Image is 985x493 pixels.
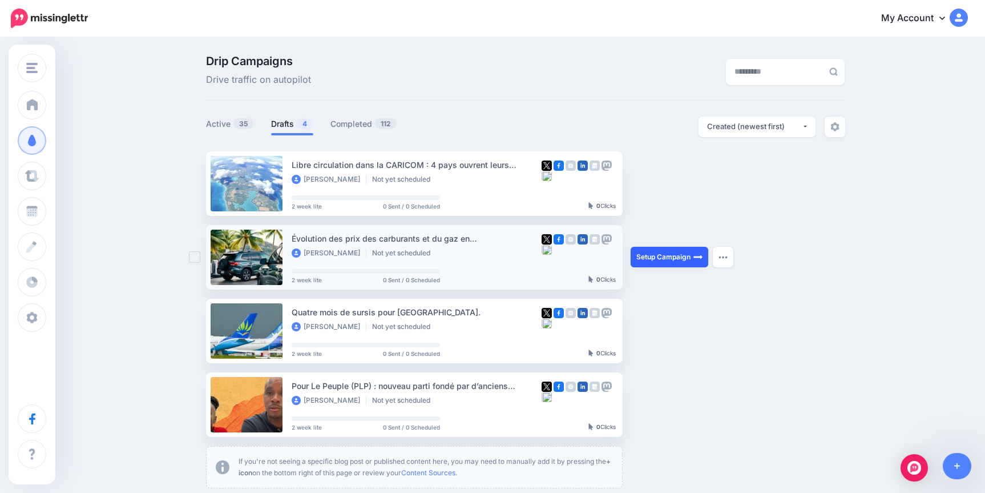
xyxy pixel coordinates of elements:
[829,67,838,76] img: search-grey-6.png
[590,234,600,245] img: google_business-grey-square.png
[699,117,816,137] button: Created (newest first)
[588,350,616,357] div: Clicks
[542,234,552,245] img: twitter-square.png
[206,73,311,87] span: Drive traffic on autopilot
[542,308,552,318] img: twitter-square.png
[590,382,600,392] img: google_business-grey-square.png
[401,468,455,477] a: Content Sources
[901,454,928,482] div: Open Intercom Messenger
[292,232,542,245] div: Évolution des prix des carburants et du gaz en [GEOGRAPHIC_DATA] au [DATE].
[292,322,366,331] li: [PERSON_NAME]
[588,350,594,356] img: pointer-grey-darker.png
[239,457,611,477] b: + icon
[383,277,440,283] span: 0 Sent / 0 Scheduled
[292,277,322,283] span: 2 week lite
[330,117,397,131] a: Completed112
[578,382,588,392] img: linkedin-square.png
[588,424,616,431] div: Clicks
[588,203,616,210] div: Clicks
[383,424,440,430] span: 0 Sent / 0 Scheduled
[596,276,600,283] b: 0
[372,248,436,258] li: Not yet scheduled
[542,171,552,181] img: bluesky-grey-square.png
[372,396,436,405] li: Not yet scheduled
[372,175,436,184] li: Not yet scheduled
[566,161,576,171] img: instagram-grey-square.png
[292,175,366,184] li: [PERSON_NAME]
[206,55,311,67] span: Drip Campaigns
[578,308,588,318] img: linkedin-square.png
[707,121,802,132] div: Created (newest first)
[297,118,313,129] span: 4
[830,122,839,131] img: settings-grey.png
[588,202,594,209] img: pointer-grey-darker.png
[631,247,708,267] a: Setup Campaign
[239,456,613,479] p: If you're not seeing a specific blog post or published content here, you may need to manually add...
[292,203,322,209] span: 2 week lite
[372,322,436,331] li: Not yet scheduled
[383,351,440,356] span: 0 Sent / 0 Scheduled
[292,248,366,258] li: [PERSON_NAME]
[542,382,552,392] img: twitter-square.png
[292,306,542,319] div: Quatre mois de sursis pour [GEOGRAPHIC_DATA].
[383,203,440,209] span: 0 Sent / 0 Scheduled
[578,161,588,171] img: linkedin-square.png
[554,382,564,392] img: facebook-square.png
[590,308,600,318] img: google_business-grey-square.png
[602,382,612,392] img: mastodon-grey-square.png
[11,9,88,28] img: Missinglettr
[292,351,322,356] span: 2 week lite
[206,117,254,131] a: Active35
[292,158,542,171] div: Libre circulation dans la CARICOM : 4 pays ouvrent leurs frontières dès le [DATE].
[233,118,253,129] span: 35
[292,396,366,405] li: [PERSON_NAME]
[596,202,600,209] b: 0
[566,234,576,245] img: instagram-grey-square.png
[292,424,322,430] span: 2 week lite
[718,255,728,259] img: dots.png
[554,161,564,171] img: facebook-square.png
[588,423,594,430] img: pointer-grey-darker.png
[578,234,588,245] img: linkedin-square.png
[542,392,552,402] img: bluesky-grey-square.png
[566,382,576,392] img: instagram-grey-square.png
[602,234,612,245] img: mastodon-grey-square.png
[554,308,564,318] img: facebook-square.png
[693,252,703,262] img: arrow-long-right-white.png
[542,161,552,171] img: twitter-square.png
[588,276,594,283] img: pointer-grey-darker.png
[590,161,600,171] img: google_business-grey-square.png
[375,118,397,129] span: 112
[870,5,968,33] a: My Account
[271,117,313,131] a: Drafts4
[596,350,600,356] b: 0
[602,308,612,318] img: mastodon-grey-square.png
[566,308,576,318] img: instagram-grey-square.png
[602,161,612,171] img: mastodon-grey-square.png
[292,379,542,392] div: Pour Le Peuple (PLP) : nouveau parti fondé par d’anciens membres du RPPRAC.
[554,234,564,245] img: facebook-square.png
[596,423,600,430] b: 0
[542,318,552,328] img: bluesky-grey-square.png
[588,276,616,283] div: Clicks
[216,460,229,474] img: info-circle-grey.png
[542,245,552,255] img: bluesky-grey-square.png
[26,63,38,73] img: menu.png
